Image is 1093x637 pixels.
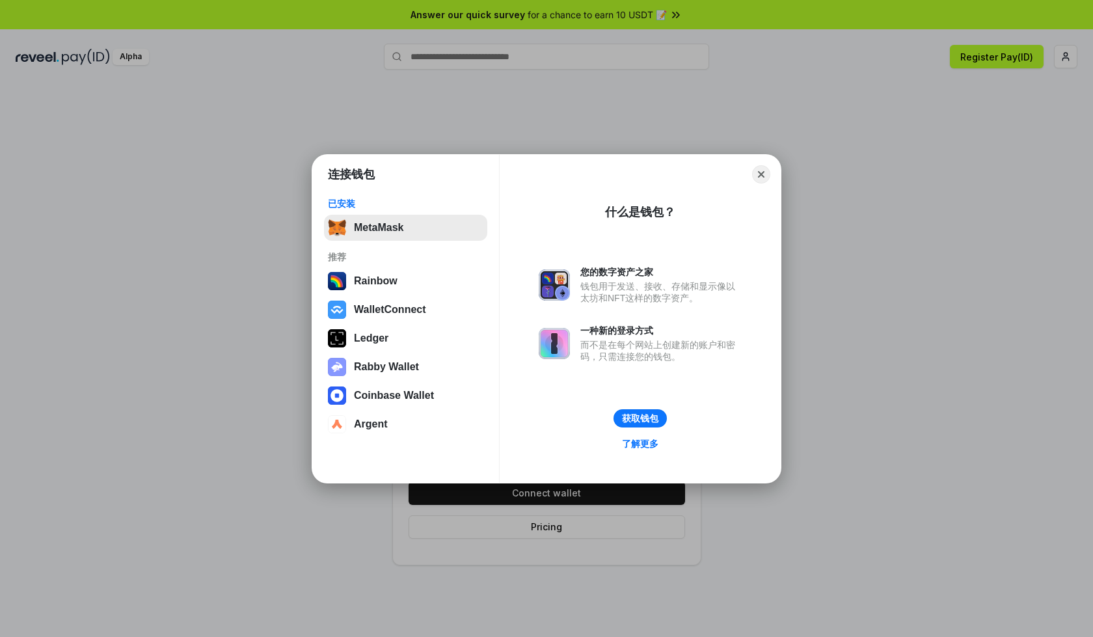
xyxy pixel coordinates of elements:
[328,219,346,237] img: svg+xml,%3Csvg%20fill%3D%22none%22%20height%3D%2233%22%20viewBox%3D%220%200%2035%2033%22%20width%...
[580,325,742,336] div: 一种新的登录方式
[328,386,346,405] img: svg+xml,%3Csvg%20width%3D%2228%22%20height%3D%2228%22%20viewBox%3D%220%200%2028%2028%22%20fill%3D...
[580,339,742,362] div: 而不是在每个网站上创建新的账户和密码，只需连接您的钱包。
[622,413,658,424] div: 获取钱包
[354,390,434,401] div: Coinbase Wallet
[328,358,346,376] img: svg+xml,%3Csvg%20xmlns%3D%22http%3A%2F%2Fwww.w3.org%2F2000%2Fsvg%22%20fill%3D%22none%22%20viewBox...
[580,280,742,304] div: 钱包用于发送、接收、存储和显示像以太坊和NFT这样的数字资产。
[328,329,346,347] img: svg+xml,%3Csvg%20xmlns%3D%22http%3A%2F%2Fwww.w3.org%2F2000%2Fsvg%22%20width%3D%2228%22%20height%3...
[354,361,419,373] div: Rabby Wallet
[328,415,346,433] img: svg+xml,%3Csvg%20width%3D%2228%22%20height%3D%2228%22%20viewBox%3D%220%200%2028%2028%22%20fill%3D...
[354,304,426,316] div: WalletConnect
[328,301,346,319] img: svg+xml,%3Csvg%20width%3D%2228%22%20height%3D%2228%22%20viewBox%3D%220%200%2028%2028%22%20fill%3D...
[328,272,346,290] img: svg+xml,%3Csvg%20width%3D%22120%22%20height%3D%22120%22%20viewBox%3D%220%200%20120%20120%22%20fil...
[324,383,487,409] button: Coinbase Wallet
[354,332,388,344] div: Ledger
[539,269,570,301] img: svg+xml,%3Csvg%20xmlns%3D%22http%3A%2F%2Fwww.w3.org%2F2000%2Fsvg%22%20fill%3D%22none%22%20viewBox...
[614,409,667,427] button: 获取钱包
[324,268,487,294] button: Rainbow
[752,165,770,183] button: Close
[328,198,483,210] div: 已安装
[328,167,375,182] h1: 连接钱包
[324,297,487,323] button: WalletConnect
[605,204,675,220] div: 什么是钱包？
[580,266,742,278] div: 您的数字资产之家
[614,435,666,452] a: 了解更多
[324,215,487,241] button: MetaMask
[354,418,388,430] div: Argent
[622,438,658,450] div: 了解更多
[324,411,487,437] button: Argent
[354,275,398,287] div: Rainbow
[328,251,483,263] div: 推荐
[354,222,403,234] div: MetaMask
[324,325,487,351] button: Ledger
[324,354,487,380] button: Rabby Wallet
[539,328,570,359] img: svg+xml,%3Csvg%20xmlns%3D%22http%3A%2F%2Fwww.w3.org%2F2000%2Fsvg%22%20fill%3D%22none%22%20viewBox...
